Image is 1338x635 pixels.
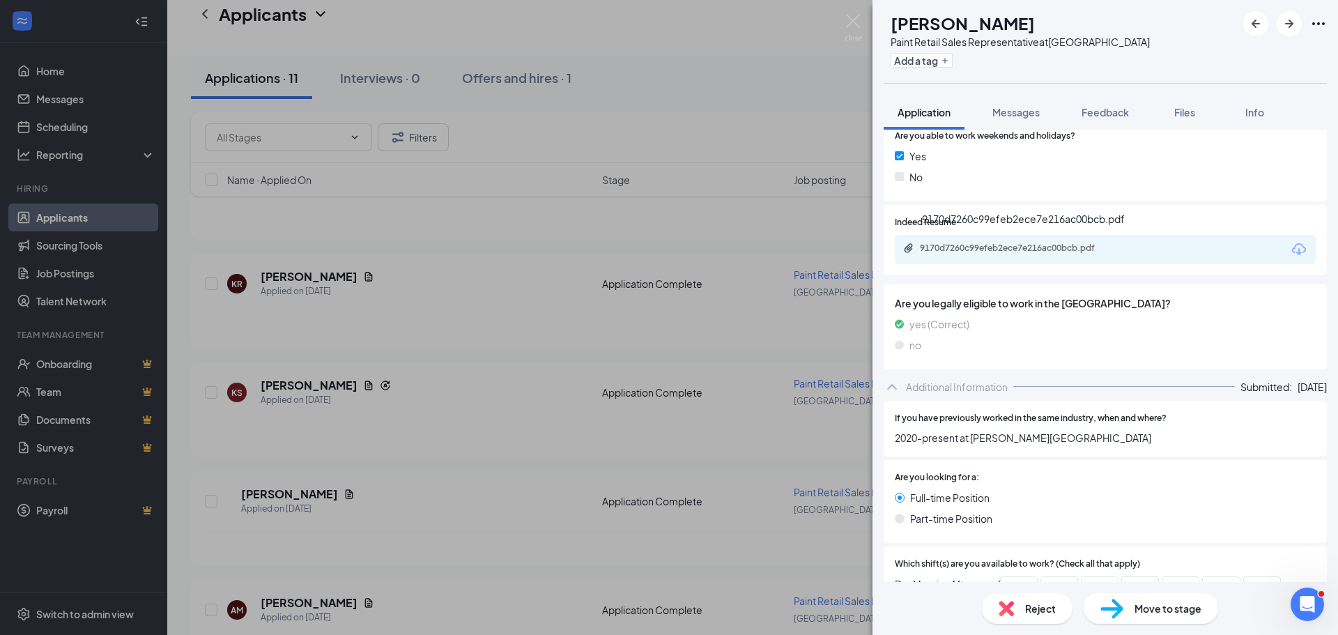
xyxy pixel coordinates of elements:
svg: ChevronUp [884,378,900,395]
span: Full-time Position [910,490,990,505]
span: Reject [1025,601,1056,616]
div: Additional Information [906,380,1008,394]
span: Are you legally eligible to work in the [GEOGRAPHIC_DATA]? [895,296,1316,311]
svg: Paperclip [903,243,914,254]
span: Messages [992,106,1040,118]
span: Feedback [1082,106,1129,118]
span: Are you able to work weekends and holidays? [895,130,1075,143]
span: Which shift(s) are you available to work? (Check all that apply) [895,558,1140,571]
span: 2020-present at [PERSON_NAME][GEOGRAPHIC_DATA] [895,430,1316,445]
span: If you have previously worked in the same industry, when and where? [895,412,1167,425]
span: Files [1174,106,1195,118]
span: yes (Correct) [909,316,969,332]
span: Afternoon [951,576,998,592]
span: No [909,169,923,185]
button: ArrowRight [1277,11,1302,36]
span: Move to stage [1135,601,1201,616]
button: ArrowLeftNew [1243,11,1268,36]
svg: ArrowLeftNew [1247,15,1264,32]
span: Evening [998,576,1035,592]
span: [DATE] [1298,379,1327,395]
span: Info [1245,106,1264,118]
svg: Ellipses [1310,15,1327,32]
span: Morning [913,576,951,592]
span: Part-time Position [910,511,992,526]
span: Submitted: [1240,379,1292,395]
span: no [909,337,921,353]
iframe: Intercom live chat [1291,588,1324,621]
span: Are you looking for a: [895,471,979,484]
a: Paperclip9170d7260c99efeb2ece7e216ac00bcb.pdf [903,243,1129,256]
span: Day [895,576,913,592]
svg: Download [1291,241,1307,258]
h1: [PERSON_NAME] [891,11,1035,35]
span: Application [898,106,951,118]
div: Paint Retail Sales Representative at [GEOGRAPHIC_DATA] [891,35,1150,49]
div: 9170d7260c99efeb2ece7e216ac00bcb.pdf [922,211,1125,227]
button: PlusAdd a tag [891,53,953,68]
svg: ArrowRight [1281,15,1298,32]
span: Yes [909,148,926,164]
svg: Plus [941,56,949,65]
span: Indeed Resume [895,216,956,229]
div: 9170d7260c99efeb2ece7e216ac00bcb.pdf [920,243,1115,254]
